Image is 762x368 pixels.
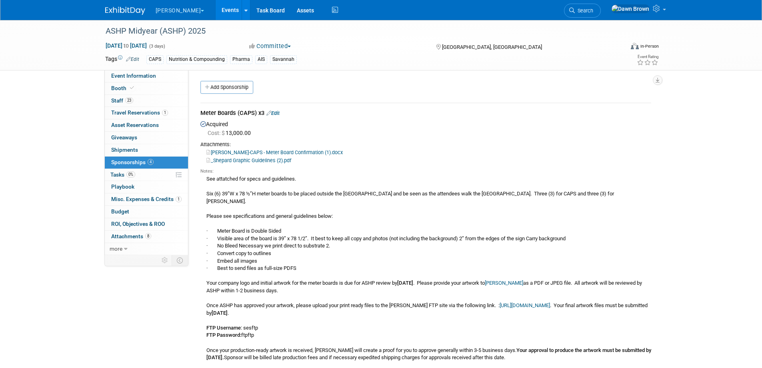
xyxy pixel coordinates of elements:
[206,157,291,163] a: _Shepard Graphic Guidelines (2).pdf
[500,302,550,308] a: [URL][DOMAIN_NAME]
[148,159,154,165] span: 4
[111,183,134,190] span: Playbook
[255,55,267,64] div: AIS
[230,55,252,64] div: Pharma
[266,110,280,116] a: Edit
[485,280,523,286] a: [PERSON_NAME]
[105,42,147,49] span: [DATE] [DATE]
[631,43,639,49] img: Format-Inperson.png
[246,42,294,50] button: Committed
[208,130,254,136] span: 13,000.00
[105,243,188,255] a: more
[637,55,658,59] div: Event Rating
[200,141,651,148] div: Attachments:
[105,119,188,131] a: Asset Reservations
[146,55,164,64] div: CAPS
[105,206,188,218] a: Budget
[111,134,137,141] span: Giveaways
[111,109,168,116] span: Travel Reservations
[111,72,156,79] span: Event Information
[270,55,297,64] div: Savannah
[206,325,241,331] b: FTP Username
[105,55,139,64] td: Tags
[111,122,159,128] span: Asset Reservations
[105,231,188,243] a: Attachments8
[105,95,188,107] a: Staff23
[212,310,228,316] b: [DATE]
[122,42,130,49] span: to
[105,181,188,193] a: Playbook
[105,157,188,169] a: Sponsorships4
[111,208,129,215] span: Budget
[105,193,188,205] a: Misc. Expenses & Credits1
[172,255,188,265] td: Toggle Event Tabs
[575,8,593,14] span: Search
[200,109,651,119] div: Meter Boards (CAPS) x3
[125,97,133,103] span: 23
[105,169,188,181] a: Tasks0%
[111,97,133,104] span: Staff
[110,171,135,178] span: Tasks
[200,81,253,94] a: Add Sponsorship
[397,280,413,286] b: [DATE]
[611,4,650,13] img: Dawn Brown
[640,43,659,49] div: In-Person
[206,149,343,155] a: [PERSON_NAME]-CAPS - Meter Board Confirmation (1).docx
[105,144,188,156] a: Shipments
[105,107,188,119] a: Travel Reservations1
[105,7,145,15] img: ExhibitDay
[158,255,172,265] td: Personalize Event Tab Strip
[200,168,651,175] div: Notes:
[105,132,188,144] a: Giveaways
[111,221,165,227] span: ROI, Objectives & ROO
[111,196,182,202] span: Misc. Expenses & Credits
[166,55,227,64] div: Nutrition & Compounding
[130,86,134,90] i: Booth reservation complete
[176,196,182,202] span: 1
[206,332,241,338] b: FTP Password:
[111,85,136,91] span: Booth
[126,171,135,177] span: 0%
[111,147,138,153] span: Shipments
[145,233,151,239] span: 8
[111,159,154,165] span: Sponsorships
[110,245,122,252] span: more
[442,44,542,50] span: [GEOGRAPHIC_DATA], [GEOGRAPHIC_DATA]
[105,218,188,230] a: ROI, Objectives & ROO
[208,130,226,136] span: Cost: $
[105,70,188,82] a: Event Information
[564,4,601,18] a: Search
[206,347,651,361] b: Your approval to produce the artwork must be submitted by [DATE].
[577,42,659,54] div: Event Format
[103,24,612,38] div: ASHP Midyear (ASHP) 2025
[148,44,165,49] span: (3 days)
[111,233,151,239] span: Attachments
[162,110,168,116] span: 1
[105,82,188,95] a: Booth
[126,56,139,62] a: Edit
